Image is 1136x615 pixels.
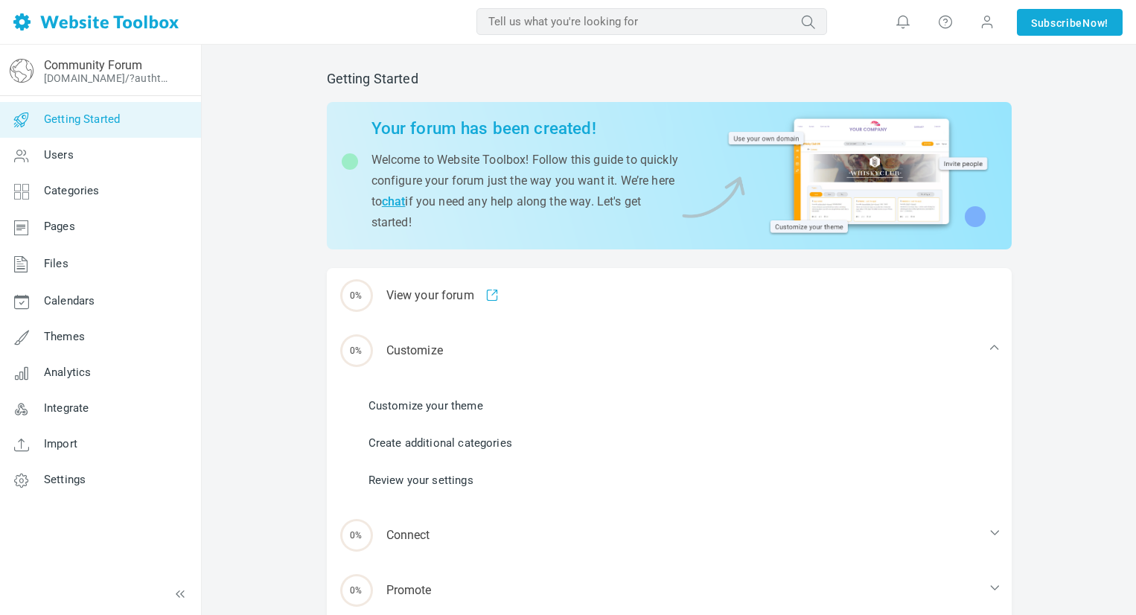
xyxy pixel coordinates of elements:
[340,574,373,607] span: 0%
[44,366,91,379] span: Analytics
[476,8,827,35] input: Tell us what you're looking for
[1082,15,1108,31] span: Now!
[10,59,33,83] img: globe-icon.png
[371,118,679,138] h2: Your forum has been created!
[44,294,95,307] span: Calendars
[44,58,142,72] a: Community Forum
[327,268,1012,323] a: 0% View your forum
[1017,9,1123,36] a: SubscribeNow!
[44,330,85,343] span: Themes
[44,220,75,233] span: Pages
[368,472,473,488] a: Review your settings
[327,268,1012,323] div: View your forum
[368,398,483,414] a: Customize your theme
[340,334,373,367] span: 0%
[44,437,77,450] span: Import
[44,473,86,486] span: Settings
[340,279,373,312] span: 0%
[327,323,1012,378] div: Customize
[382,194,406,208] a: chat
[44,184,100,197] span: Categories
[44,72,173,84] a: [DOMAIN_NAME]/?authtoken=3ca037587a2ed58933f4d8892cab42d0&rememberMe=1
[44,401,89,415] span: Integrate
[327,71,1012,87] h2: Getting Started
[44,148,74,162] span: Users
[44,112,120,126] span: Getting Started
[340,519,373,552] span: 0%
[368,435,512,451] a: Create additional categories
[371,150,679,233] p: Welcome to Website Toolbox! Follow this guide to quickly configure your forum just the way you wa...
[44,257,68,270] span: Files
[327,508,1012,563] div: Connect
